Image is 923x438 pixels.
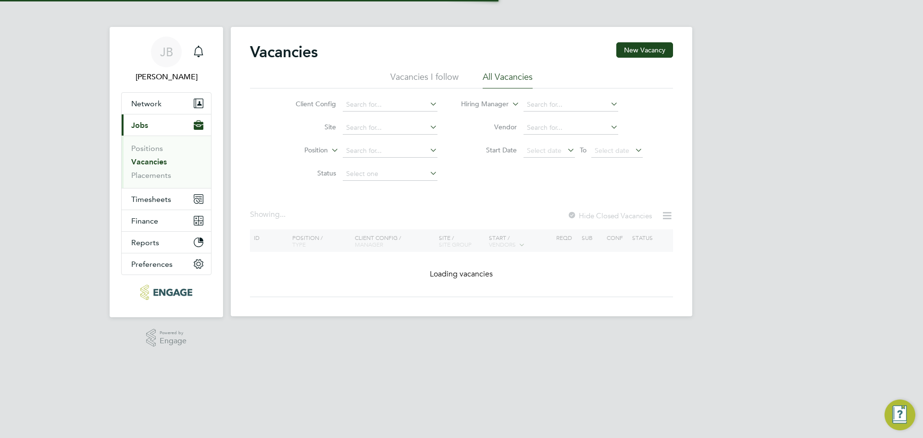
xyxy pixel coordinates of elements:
[121,285,212,300] a: Go to home page
[281,169,336,177] label: Status
[122,210,211,231] button: Finance
[122,136,211,188] div: Jobs
[281,123,336,131] label: Site
[250,210,287,220] div: Showing
[122,93,211,114] button: Network
[343,144,437,158] input: Search for...
[131,99,162,108] span: Network
[527,146,561,155] span: Select date
[131,216,158,225] span: Finance
[160,46,173,58] span: JB
[273,146,328,155] label: Position
[250,42,318,62] h2: Vacancies
[577,144,589,156] span: To
[122,114,211,136] button: Jobs
[343,98,437,112] input: Search for...
[595,146,629,155] span: Select date
[131,260,173,269] span: Preferences
[131,238,159,247] span: Reports
[131,195,171,204] span: Timesheets
[343,167,437,181] input: Select one
[524,121,618,135] input: Search for...
[131,157,167,166] a: Vacancies
[885,400,915,430] button: Engage Resource Center
[616,42,673,58] button: New Vacancy
[453,100,509,109] label: Hiring Manager
[390,71,459,88] li: Vacancies I follow
[110,27,223,317] nav: Main navigation
[483,71,533,88] li: All Vacancies
[131,144,163,153] a: Positions
[281,100,336,108] label: Client Config
[461,123,517,131] label: Vendor
[160,329,187,337] span: Powered by
[524,98,618,112] input: Search for...
[131,171,171,180] a: Placements
[146,329,187,347] a: Powered byEngage
[121,37,212,83] a: JB[PERSON_NAME]
[122,232,211,253] button: Reports
[567,211,652,220] label: Hide Closed Vacancies
[122,253,211,275] button: Preferences
[121,71,212,83] span: Jack Baron
[160,337,187,345] span: Engage
[131,121,148,130] span: Jobs
[122,188,211,210] button: Timesheets
[343,121,437,135] input: Search for...
[280,210,286,219] span: ...
[140,285,192,300] img: huntereducation-logo-retina.png
[461,146,517,154] label: Start Date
